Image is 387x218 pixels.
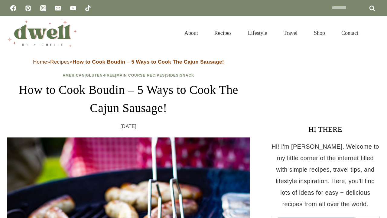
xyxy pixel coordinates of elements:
a: Gluten-Free [86,73,115,78]
a: Instagram [37,2,49,14]
strong: How to Cook Boudin – 5 Ways to Cook The Cajun Sausage! [73,59,224,65]
a: Recipes [50,59,70,65]
button: View Search Form [369,28,380,38]
span: | | | | | [63,73,194,78]
a: Sides [166,73,179,78]
h1: How to Cook Boudin – 5 Ways to Cook The Cajun Sausage! [7,81,250,117]
a: YouTube [67,2,79,14]
a: About [176,22,206,44]
a: TikTok [82,2,94,14]
p: Hi! I'm [PERSON_NAME]. Welcome to my little corner of the internet filled with simple recipes, tr... [271,141,380,210]
a: Snack [180,73,194,78]
a: Main Course [116,73,145,78]
a: Travel [275,22,306,44]
a: Email [52,2,64,14]
a: Facebook [7,2,19,14]
a: Contact [333,22,366,44]
nav: Primary Navigation [176,22,366,44]
a: Lifestyle [240,22,275,44]
a: Home [33,59,47,65]
a: Recipes [147,73,165,78]
a: American [63,73,85,78]
a: Shop [306,22,333,44]
a: Pinterest [22,2,34,14]
a: Recipes [206,22,240,44]
h3: HI THERE [271,124,380,135]
span: » » [33,59,224,65]
img: DWELL by michelle [7,19,77,47]
time: [DATE] [121,122,137,131]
